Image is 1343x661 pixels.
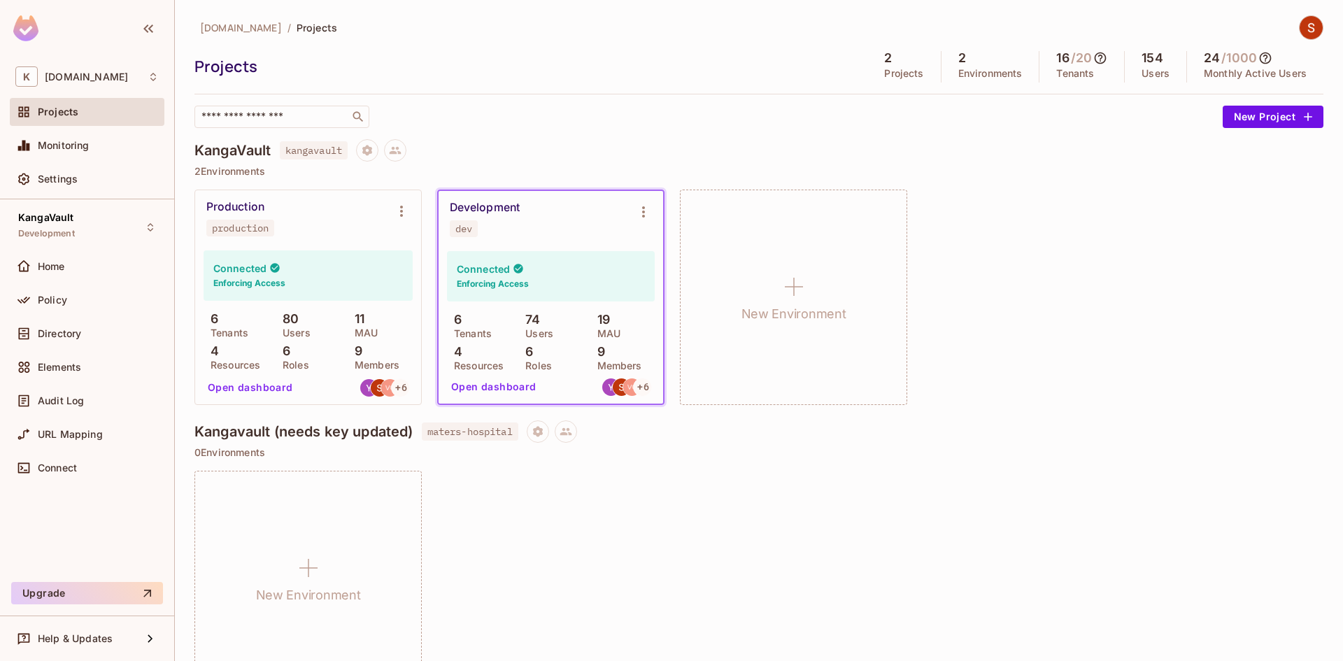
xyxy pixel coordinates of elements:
[1056,51,1069,65] h5: 16
[256,585,361,606] h1: New Environment
[1142,68,1170,79] p: Users
[371,379,388,397] img: srini@kangasys.com
[13,15,38,41] img: SReyMgAAAABJRU5ErkJggg==
[18,228,75,239] span: Development
[38,395,84,406] span: Audit Log
[590,360,642,371] p: Members
[213,262,267,275] h4: Connected
[1223,106,1323,128] button: New Project
[590,345,605,359] p: 9
[884,68,923,79] p: Projects
[276,360,309,371] p: Roles
[623,378,641,396] img: vikas.c@kangasys.com
[11,582,163,604] button: Upgrade
[38,261,65,272] span: Home
[447,313,462,327] p: 6
[213,277,285,290] h6: Enforcing Access
[356,146,378,159] span: Project settings
[457,278,529,290] h6: Enforcing Access
[348,344,362,358] p: 9
[447,328,492,339] p: Tenants
[38,429,103,440] span: URL Mapping
[194,166,1323,177] p: 2 Environments
[204,344,219,358] p: 4
[204,360,260,371] p: Resources
[194,142,271,159] h4: KangaVault
[446,376,542,398] button: Open dashboard
[1204,51,1220,65] h5: 24
[276,344,290,358] p: 6
[45,71,128,83] span: Workspace: kangasys.com
[1071,51,1092,65] h5: / 20
[348,327,378,339] p: MAU
[422,422,518,441] span: maters-hospital
[194,56,860,77] div: Projects
[348,312,364,326] p: 11
[276,327,311,339] p: Users
[38,106,78,118] span: Projects
[958,51,966,65] h5: 2
[200,21,282,34] span: [DOMAIN_NAME]
[388,197,415,225] button: Environment settings
[1221,51,1257,65] h5: / 1000
[212,222,269,234] div: production
[206,200,264,214] div: Production
[276,312,299,326] p: 80
[1056,68,1094,79] p: Tenants
[637,382,648,392] span: + 6
[38,294,67,306] span: Policy
[518,345,533,359] p: 6
[15,66,38,87] span: K
[958,68,1023,79] p: Environments
[38,633,113,644] span: Help & Updates
[395,383,406,392] span: + 6
[280,141,348,159] span: kangavault
[287,21,291,34] li: /
[202,376,299,399] button: Open dashboard
[348,360,399,371] p: Members
[450,201,520,215] div: Development
[518,328,553,339] p: Users
[194,447,1323,458] p: 0 Environments
[613,378,630,396] img: srini@kangasys.com
[884,51,892,65] h5: 2
[297,21,337,34] span: Projects
[38,140,90,151] span: Monitoring
[590,313,610,327] p: 19
[447,345,462,359] p: 4
[447,360,504,371] p: Resources
[381,379,399,397] img: vikas.c@kangasys.com
[204,312,218,326] p: 6
[518,360,552,371] p: Roles
[1142,51,1163,65] h5: 154
[527,427,549,441] span: Project settings
[602,378,620,396] img: yashas.kashyap@kangasys.com
[194,423,413,440] h4: Kangavault (needs key updated)
[18,212,74,223] span: KangaVault
[38,362,81,373] span: Elements
[204,327,248,339] p: Tenants
[1300,16,1323,39] img: Srini
[741,304,846,325] h1: New Environment
[1204,68,1307,79] p: Monthly Active Users
[38,462,77,474] span: Connect
[518,313,540,327] p: 74
[38,173,78,185] span: Settings
[360,379,378,397] img: yashas.kashyap@kangasys.com
[457,262,510,276] h4: Connected
[630,198,658,226] button: Environment settings
[455,223,472,234] div: dev
[590,328,620,339] p: MAU
[38,328,81,339] span: Directory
